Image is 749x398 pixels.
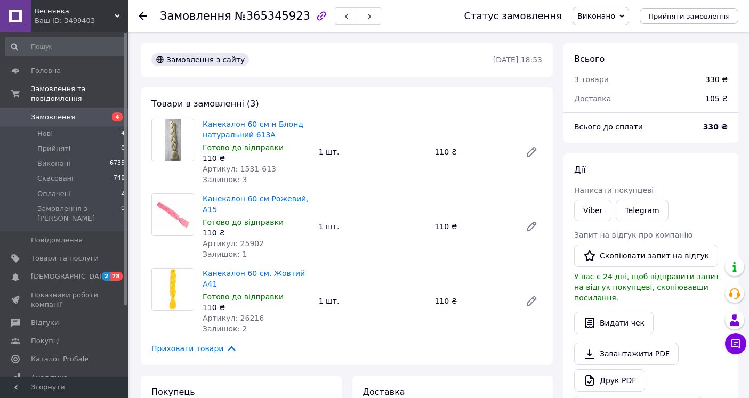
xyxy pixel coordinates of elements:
[203,218,284,226] span: Готово до відправки
[705,74,728,85] div: 330 ₴
[31,112,75,122] span: Замовлення
[37,144,70,153] span: Прийняті
[203,269,305,288] a: Канекалон 60 см. Жовтий А41
[577,12,615,20] span: Виконано
[203,293,284,301] span: Готово до відправки
[521,216,542,237] a: Редагувати
[235,10,310,22] span: №365345923
[574,231,692,239] span: Запит на відгук про компанію
[203,143,284,152] span: Готово до відправки
[203,153,310,164] div: 110 ₴
[203,165,276,173] span: Артикул: 1531-613
[31,66,61,76] span: Головна
[699,87,734,110] div: 105 ₴
[37,174,74,183] span: Скасовані
[430,144,517,159] div: 110 ₴
[31,354,88,364] span: Каталог ProSale
[31,318,59,328] span: Відгуки
[31,336,60,346] span: Покупці
[203,194,309,214] a: Канекалон 60 см Рожевий, А15
[139,11,147,21] div: Повернутися назад
[112,112,123,121] span: 4
[203,239,264,248] span: Артикул: 25902
[640,8,738,24] button: Прийняти замовлення
[31,84,128,103] span: Замовлення та повідомлення
[315,294,431,308] div: 1 шт.
[203,324,247,333] span: Залишок: 2
[31,272,110,281] span: [DEMOGRAPHIC_DATA]
[37,204,121,223] span: Замовлення з [PERSON_NAME]
[121,204,125,223] span: 0
[151,99,259,109] span: Товари в замовленні (3)
[521,290,542,312] a: Редагувати
[203,228,310,238] div: 110 ₴
[574,312,654,334] button: Видати чек
[574,200,611,221] a: Viber
[574,245,718,267] button: Скопіювати запит на відгук
[152,201,194,228] img: Канекалон 60 см Рожевий, А15
[102,272,110,281] span: 2
[574,75,609,84] span: 3 товари
[31,290,99,310] span: Показники роботи компанії
[430,294,517,308] div: 110 ₴
[31,254,99,263] span: Товари та послуги
[464,11,562,21] div: Статус замовлення
[521,141,542,163] a: Редагувати
[37,159,70,168] span: Виконані
[151,387,195,397] span: Покупець
[315,219,431,234] div: 1 шт.
[574,165,585,175] span: Дії
[152,269,194,310] img: Канекалон 60 см. Жовтий А41
[110,159,125,168] span: 6735
[574,369,645,392] a: Друк PDF
[160,10,231,22] span: Замовлення
[37,129,53,139] span: Нові
[110,272,123,281] span: 78
[725,333,746,354] button: Чат з покупцем
[493,55,542,64] time: [DATE] 18:53
[31,373,68,383] span: Аналітика
[315,144,431,159] div: 1 шт.
[574,54,605,64] span: Всього
[363,387,405,397] span: Доставка
[574,186,654,194] span: Написати покупцеві
[574,94,611,103] span: Доставка
[430,219,517,234] div: 110 ₴
[574,272,720,302] span: У вас є 24 дні, щоб відправити запит на відгук покупцеві, скопіювавши посилання.
[151,53,249,66] div: Замовлення з сайту
[203,314,264,322] span: Артикул: 26216
[203,120,303,139] a: Канекалон 60 см н Блонд натуральний 613А
[203,175,247,184] span: Залишок: 3
[37,189,71,199] span: Оплачені
[114,174,125,183] span: 748
[35,6,115,16] span: Веснянка
[151,343,237,354] span: Приховати товари
[648,12,730,20] span: Прийняти замовлення
[616,200,668,221] a: Telegram
[31,235,83,245] span: Повідомлення
[574,123,643,131] span: Всього до сплати
[574,343,679,365] a: Завантажити PDF
[203,250,247,258] span: Залишок: 1
[703,123,728,131] b: 330 ₴
[35,16,128,26] div: Ваш ID: 3499403
[5,37,126,56] input: Пошук
[121,144,125,153] span: 0
[121,189,125,199] span: 2
[203,302,310,313] div: 110 ₴
[165,119,181,161] img: Канекалон 60 см н Блонд натуральний 613А
[121,129,125,139] span: 4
